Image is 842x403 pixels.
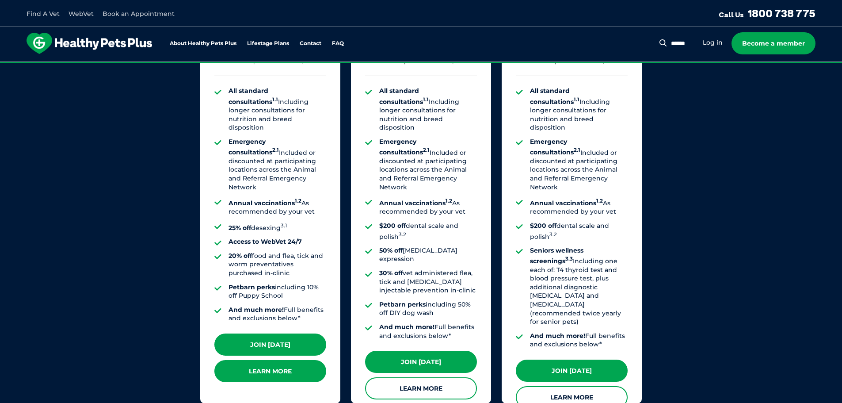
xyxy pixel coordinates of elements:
a: Contact [300,41,321,46]
strong: All standard consultations [379,87,429,105]
li: Included or discounted at participating locations across the Animal and Referral Emergency Network [379,138,477,192]
sup: 1.2 [295,198,301,204]
a: Lifestage Plans [247,41,289,46]
a: Book an Appointment [103,10,175,18]
a: Find A Vet [27,10,60,18]
strong: All standard consultations [229,87,278,105]
strong: And much more! [229,306,284,314]
strong: $200 off [379,222,406,230]
a: Join [DATE] [516,360,628,382]
a: FAQ [332,41,344,46]
img: hpp-logo [27,33,152,54]
sup: 2.1 [423,147,430,154]
a: Join [DATE] [214,334,326,356]
strong: Emergency consultations [379,138,430,156]
sup: 1.1 [423,96,429,103]
a: Become a member [732,32,815,54]
li: Full benefits and exclusions below* [379,323,477,340]
a: Log in [703,38,723,47]
strong: Annual vaccinations [229,199,301,207]
a: Call Us1800 738 775 [719,7,815,20]
li: Including longer consultations for nutrition and breed disposition [379,87,477,132]
strong: Access to WebVet 24/7 [229,238,302,246]
li: Including longer consultations for nutrition and breed disposition [530,87,628,132]
li: Included or discounted at participating locations across the Animal and Referral Emergency Network [530,138,628,192]
strong: And much more! [530,332,585,340]
sup: 3.2 [399,231,406,238]
strong: And much more! [379,323,434,331]
strong: Petbarn perks [229,283,275,291]
strong: 20% off [229,252,252,260]
sup: 3.3 [565,256,573,262]
strong: Annual vaccinations [530,199,603,207]
a: Learn More [365,377,477,399]
li: dental scale and polish [530,222,628,241]
strong: Annual vaccinations [379,199,452,207]
li: Full benefits and exclusions below* [229,306,326,323]
strong: 30% off [379,269,403,277]
span: Call Us [719,10,744,19]
li: As recommended by your vet [229,197,326,216]
sup: 1.2 [446,198,452,204]
sup: 1.1 [574,96,579,103]
li: Full benefits and exclusions below* [530,332,628,349]
li: desexing [229,222,326,232]
sup: 2.1 [574,147,580,154]
button: Search [658,38,669,47]
sup: 1.1 [272,96,278,103]
a: Learn More [214,360,326,382]
sup: 3.1 [281,223,287,229]
a: WebVet [69,10,94,18]
li: Including longer consultations for nutrition and breed disposition [229,87,326,132]
strong: All standard consultations [530,87,579,105]
strong: Seniors wellness screenings [530,246,583,265]
li: As recommended by your vet [379,197,477,216]
sup: 2.1 [272,147,279,154]
li: Including one each of: T4 thyroid test and blood pressure test, plus additional diagnostic [MEDIC... [530,246,628,326]
span: Proactive, preventative wellness program designed to keep your pet healthier and happier for longer [256,62,586,70]
a: Join [DATE] [365,351,477,373]
li: including 50% off DIY dog wash [379,300,477,318]
sup: 3.2 [549,231,557,238]
li: [MEDICAL_DATA] expression [379,246,477,264]
a: About Healthy Pets Plus [170,41,236,46]
li: vet administered flea, tick and [MEDICAL_DATA] injectable prevention in-clinic [379,269,477,295]
li: food and flea, tick and worm preventatives purchased in-clinic [229,252,326,278]
strong: Emergency consultations [229,138,279,156]
strong: Emergency consultations [530,138,580,156]
strong: 50% off [379,246,403,254]
strong: Petbarn perks [379,300,426,308]
strong: 25% off [229,224,251,232]
li: Included or discounted at participating locations across the Animal and Referral Emergency Network [229,138,326,192]
li: As recommended by your vet [530,197,628,216]
strong: $200 off [530,222,556,230]
sup: 1.2 [596,198,603,204]
li: dental scale and polish [379,222,477,241]
li: including 10% off Puppy School [229,283,326,300]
